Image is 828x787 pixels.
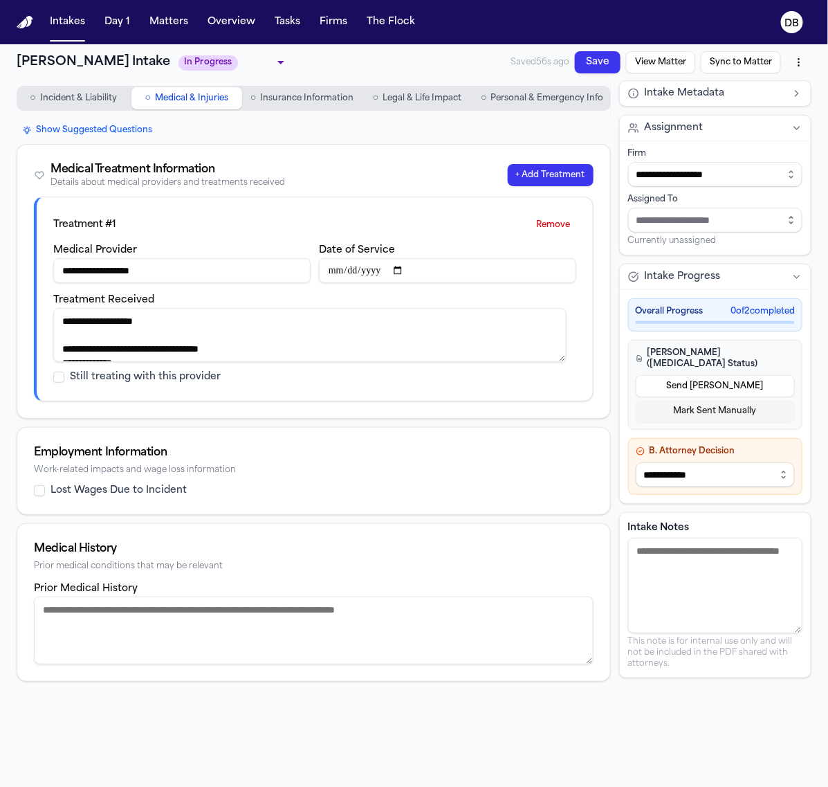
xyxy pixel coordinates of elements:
[40,93,117,104] span: Incident & Liability
[636,446,795,457] h4: B. Attorney Decision
[319,245,395,255] label: Date of Service
[636,306,703,317] span: Overall Progress
[34,584,138,594] label: Prior Medical History
[34,597,594,664] textarea: Prior medical history
[50,178,285,188] div: Details about medical providers and treatments received
[50,161,285,178] div: Medical Treatment Information
[620,264,811,289] button: Intake Progress
[628,162,802,187] input: Select firm
[362,87,472,109] button: Go to Legal & Life Impact
[491,93,604,104] span: Personal & Emergency Info
[628,208,802,233] input: Assign to staff member
[34,465,594,476] div: Work-related impacts and wage loss information
[245,87,359,109] button: Go to Insurance Information
[636,347,795,370] h4: [PERSON_NAME] ([MEDICAL_DATA] Status)
[30,91,35,105] span: ○
[53,295,154,305] label: Treatment Received
[44,10,91,35] button: Intakes
[144,10,194,35] button: Matters
[70,370,221,384] label: Still treating with this provider
[508,164,594,186] button: + Add Treatment
[145,91,151,105] span: ○
[481,91,486,105] span: ○
[645,121,703,135] span: Assignment
[17,16,33,29] img: Finch Logo
[373,91,378,105] span: ○
[628,148,802,159] div: Firm
[50,484,187,498] label: Lost Wages Due to Incident
[53,308,567,362] textarea: Treatment received
[18,87,129,109] button: Go to Incident & Liability
[645,270,721,284] span: Intake Progress
[99,10,136,35] button: Day 1
[628,636,802,669] p: This note is for internal use only and will not be included in the PDF shared with attorneys.
[250,91,256,105] span: ○
[628,521,802,535] label: Intake Notes
[53,245,137,255] label: Medical Provider
[131,87,242,109] button: Go to Medical & Injuries
[260,93,353,104] span: Insurance Information
[628,538,802,633] textarea: Intake notes
[636,375,795,397] button: Send [PERSON_NAME]
[319,258,576,283] input: Date of service
[361,10,421,35] button: The Flock
[34,541,594,557] div: Medical History
[628,235,717,246] span: Currently unassigned
[645,87,725,100] span: Intake Metadata
[155,93,228,104] span: Medical & Injuries
[620,81,811,106] button: Intake Metadata
[636,400,795,422] button: Mark Sent Manually
[383,93,462,104] span: Legal & Life Impact
[17,122,158,138] button: Show Suggested Questions
[53,218,116,232] div: Treatment # 1
[475,87,609,109] button: Go to Personal & Emergency Info
[620,116,811,141] button: Assignment
[202,10,261,35] button: Overview
[269,10,306,35] button: Tasks
[730,306,795,317] span: 0 of 2 completed
[531,214,576,236] button: Remove
[34,561,594,572] div: Prior medical conditions that may be relevant
[314,10,353,35] button: Firms
[628,194,802,205] div: Assigned To
[53,258,311,283] input: Medical provider
[34,444,594,461] div: Employment Information
[17,16,33,29] a: Home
